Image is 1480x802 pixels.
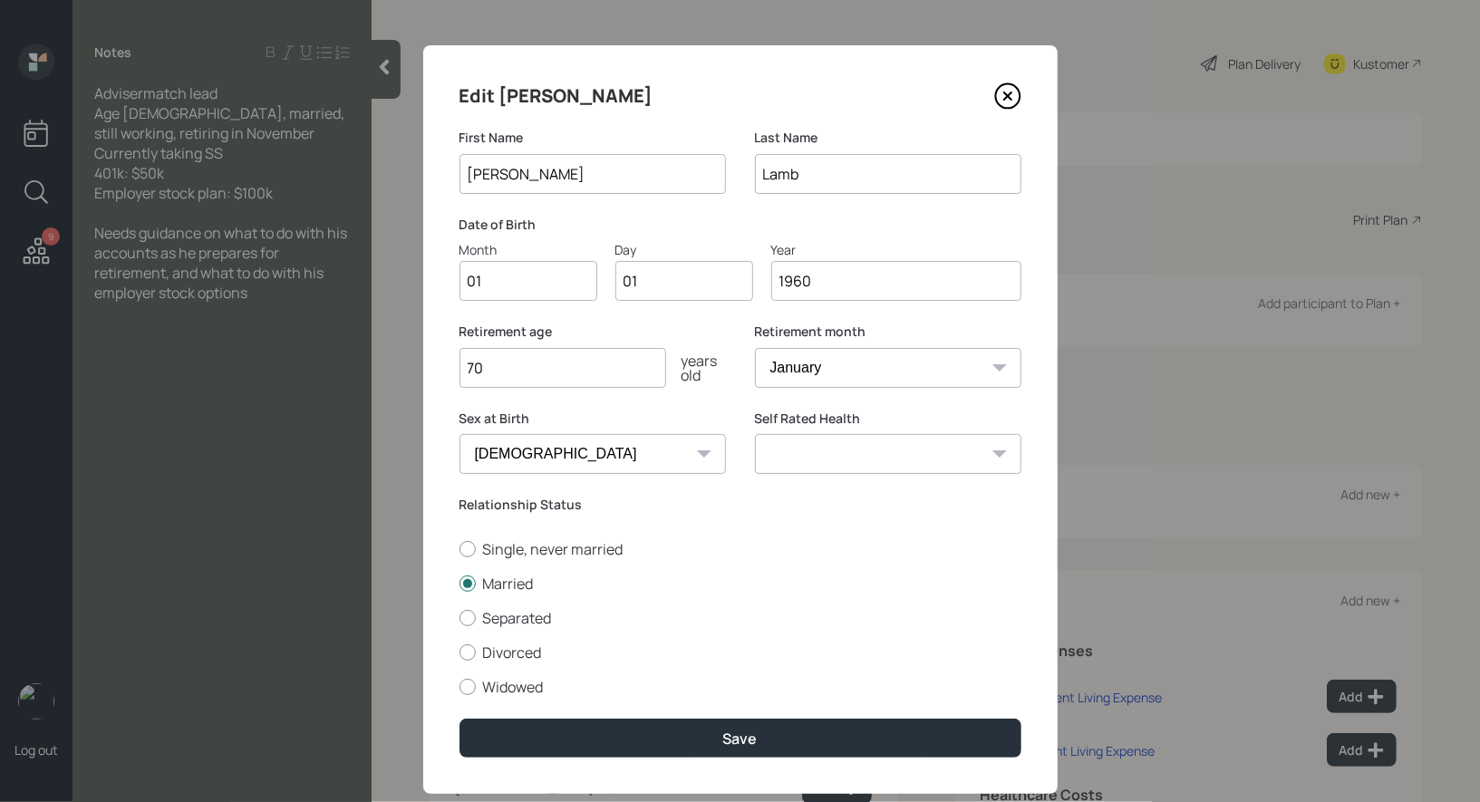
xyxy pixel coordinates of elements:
label: Self Rated Health [755,410,1021,428]
label: Divorced [459,643,1021,662]
input: Year [771,261,1021,301]
label: Separated [459,608,1021,628]
h4: Edit [PERSON_NAME] [459,82,653,111]
input: Day [615,261,753,301]
label: Retirement age [459,323,726,341]
button: Save [459,719,1021,758]
label: Married [459,574,1021,594]
label: Retirement month [755,323,1021,341]
input: Month [459,261,597,301]
div: Day [615,240,753,259]
label: Single, never married [459,539,1021,559]
label: Last Name [755,129,1021,147]
label: First Name [459,129,726,147]
div: Month [459,240,597,259]
label: Sex at Birth [459,410,726,428]
div: years old [666,353,726,382]
label: Widowed [459,677,1021,697]
label: Date of Birth [459,216,1021,234]
div: Save [723,729,758,749]
div: Year [771,240,1021,259]
label: Relationship Status [459,496,1021,514]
